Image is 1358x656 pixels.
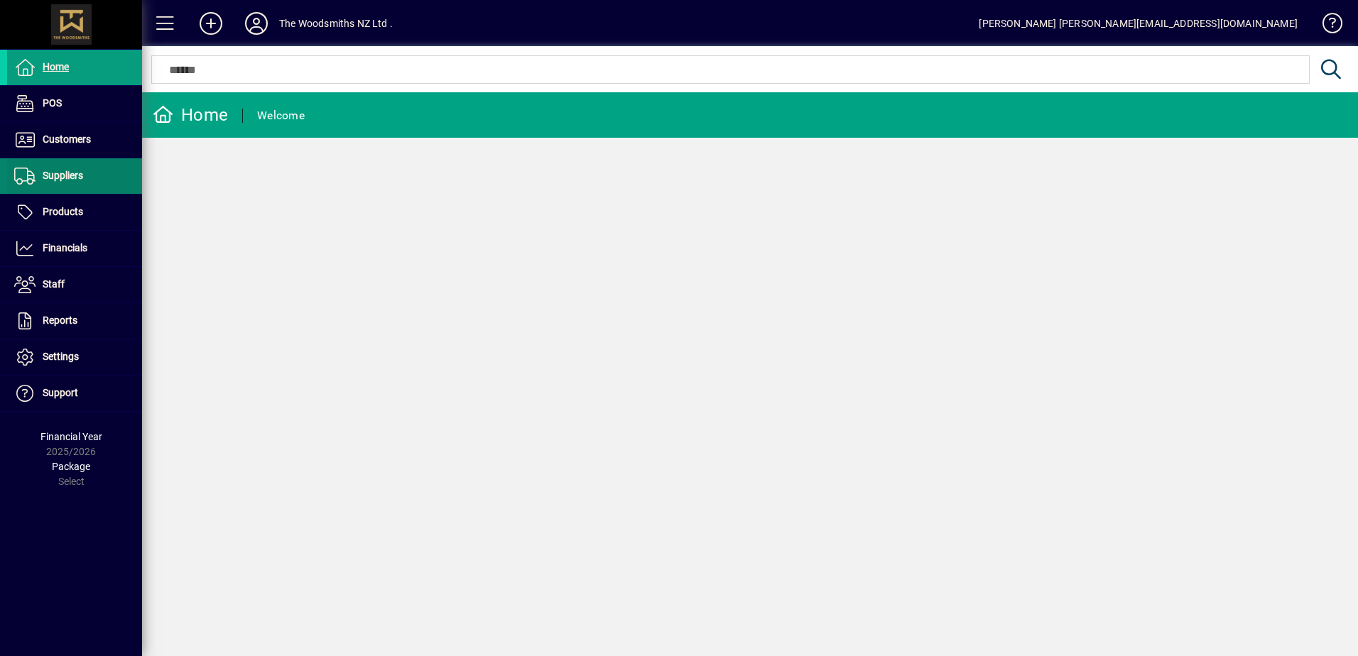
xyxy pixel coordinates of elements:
[43,278,65,290] span: Staff
[43,315,77,326] span: Reports
[7,267,142,302] a: Staff
[43,387,78,398] span: Support
[43,170,83,181] span: Suppliers
[234,11,279,36] button: Profile
[43,97,62,109] span: POS
[257,104,305,127] div: Welcome
[7,195,142,230] a: Products
[188,11,234,36] button: Add
[43,61,69,72] span: Home
[52,461,90,472] span: Package
[40,431,102,442] span: Financial Year
[7,303,142,339] a: Reports
[43,351,79,362] span: Settings
[7,231,142,266] a: Financials
[1312,3,1340,49] a: Knowledge Base
[7,339,142,375] a: Settings
[279,12,393,35] div: The Woodsmiths NZ Ltd .
[7,122,142,158] a: Customers
[43,133,91,145] span: Customers
[979,12,1298,35] div: [PERSON_NAME] [PERSON_NAME][EMAIL_ADDRESS][DOMAIN_NAME]
[7,158,142,194] a: Suppliers
[7,86,142,121] a: POS
[43,242,87,253] span: Financials
[7,376,142,411] a: Support
[43,206,83,217] span: Products
[153,104,228,126] div: Home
